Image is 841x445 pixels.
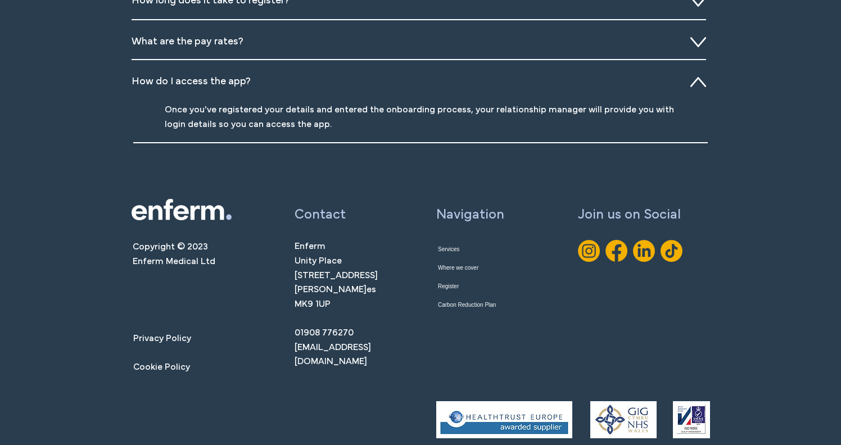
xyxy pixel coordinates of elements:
span: Once you've registered your details and entered the onboarding process, your relationship manager... [165,106,674,129]
span: What are the pay rates? [132,38,243,47]
span: [STREET_ADDRESS] [295,272,378,280]
a: Carbon Reduction Plan [438,296,517,314]
a: Privacy Policy [133,332,215,346]
span: Privacy Policy [133,335,191,343]
a: 01908 776270 [295,329,354,337]
a: Services [438,240,517,258]
img: Linkedin [633,240,655,262]
div: Slideshow [132,63,709,158]
span: Navigation [436,209,504,221]
span: Join us on Social [578,209,681,221]
span: Enferm Unity Place [295,243,342,265]
img: creds-05.jpg [673,401,710,438]
span: MK9 1UP [295,301,331,308]
span: [PERSON_NAME] [295,286,367,294]
span: Cookie Policy [133,364,190,372]
img: creds-03.jpg [590,401,657,438]
span: Copyright © 2023 Enferm Medical Ltd [133,243,215,266]
img: TikTok [661,240,682,262]
ul: Social Bar [578,240,682,262]
div: Slideshow [132,23,709,63]
img: FB [605,240,627,262]
span: How do I access the app? [132,78,251,87]
a: Where we cover [438,258,517,277]
a: [EMAIL_ADDRESS][DOMAIN_NAME] [295,344,371,366]
a: Register [438,277,517,296]
a: Cookie Policy [133,361,215,375]
span: Contact [295,209,346,221]
nav: Site [438,240,517,314]
img: IG [578,240,600,262]
img: creds-02.jpg [436,401,572,438]
span: es [367,286,376,294]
